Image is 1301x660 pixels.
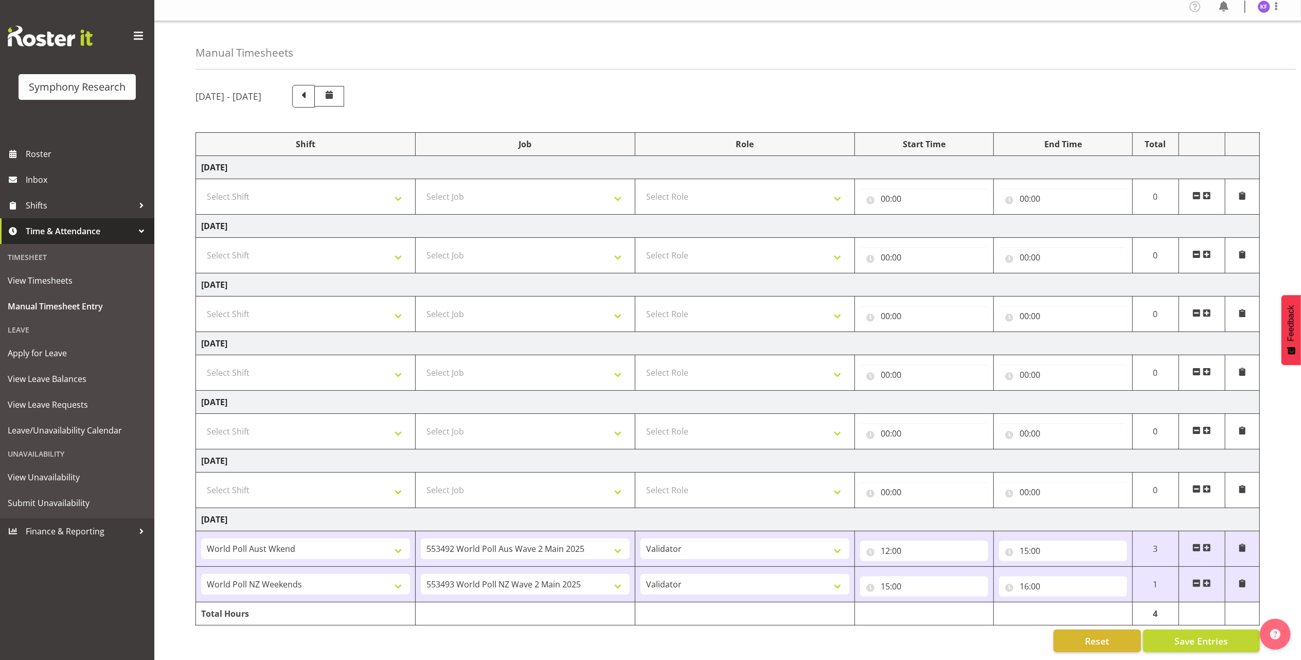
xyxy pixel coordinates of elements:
a: View Timesheets [3,268,152,293]
input: Click to select... [999,541,1127,561]
input: Click to select... [860,364,988,385]
div: Start Time [860,138,988,150]
input: Click to select... [999,364,1127,385]
a: Submit Unavailability [3,490,152,516]
h5: [DATE] - [DATE] [195,91,261,102]
button: Save Entries [1143,630,1260,652]
div: Timesheet [3,247,152,268]
td: [DATE] [196,215,1260,238]
span: Manual Timesheet Entry [8,299,147,314]
a: Leave/Unavailability Calendar [3,418,152,443]
div: Role [640,138,849,150]
img: karrierae-frydenlund1891.jpg [1258,1,1270,13]
div: Symphony Research [29,79,126,95]
td: [DATE] [196,156,1260,179]
span: Apply for Leave [8,345,147,361]
td: 4 [1132,602,1179,626]
input: Click to select... [860,576,988,597]
input: Click to select... [999,247,1127,268]
input: Click to select... [860,482,988,502]
div: Shift [201,138,410,150]
input: Click to select... [999,576,1127,597]
span: Shifts [26,198,134,213]
td: 0 [1132,297,1179,332]
input: Click to select... [860,306,988,326]
td: 0 [1132,179,1179,215]
button: Feedback - Show survey [1281,295,1301,365]
td: 0 [1132,414,1179,449]
span: View Unavailability [8,470,147,485]
input: Click to select... [860,423,988,444]
input: Click to select... [860,247,988,268]
div: Leave [3,319,152,340]
img: Rosterit website logo [8,26,93,46]
td: [DATE] [196,508,1260,531]
a: Apply for Leave [3,340,152,366]
span: Time & Attendance [26,223,134,239]
td: 1 [1132,567,1179,602]
td: 3 [1132,531,1179,567]
span: Inbox [26,172,149,187]
div: Unavailability [3,443,152,464]
td: [DATE] [196,391,1260,414]
input: Click to select... [999,482,1127,502]
div: Total [1138,138,1173,150]
span: Roster [26,146,149,162]
button: Reset [1054,630,1141,652]
span: View Leave Balances [8,371,147,387]
input: Click to select... [999,188,1127,209]
td: 0 [1132,238,1179,273]
span: View Leave Requests [8,397,147,412]
div: Job [421,138,630,150]
td: [DATE] [196,449,1260,473]
td: [DATE] [196,332,1260,355]
input: Click to select... [999,423,1127,444]
span: Feedback [1287,305,1296,341]
input: Click to select... [999,306,1127,326]
a: Manual Timesheet Entry [3,293,152,319]
span: Leave/Unavailability Calendar [8,423,147,438]
input: Click to select... [860,541,988,561]
span: Save Entries [1174,634,1228,648]
span: Finance & Reporting [26,524,134,539]
span: Reset [1085,634,1109,648]
span: View Timesheets [8,273,147,288]
a: View Unavailability [3,464,152,490]
td: [DATE] [196,273,1260,297]
div: End Time [999,138,1127,150]
td: Total Hours [196,602,416,626]
img: help-xxl-2.png [1270,629,1280,639]
input: Click to select... [860,188,988,209]
td: 0 [1132,355,1179,391]
td: 0 [1132,473,1179,508]
a: View Leave Requests [3,392,152,418]
h4: Manual Timesheets [195,47,293,59]
a: View Leave Balances [3,366,152,392]
span: Submit Unavailability [8,495,147,511]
